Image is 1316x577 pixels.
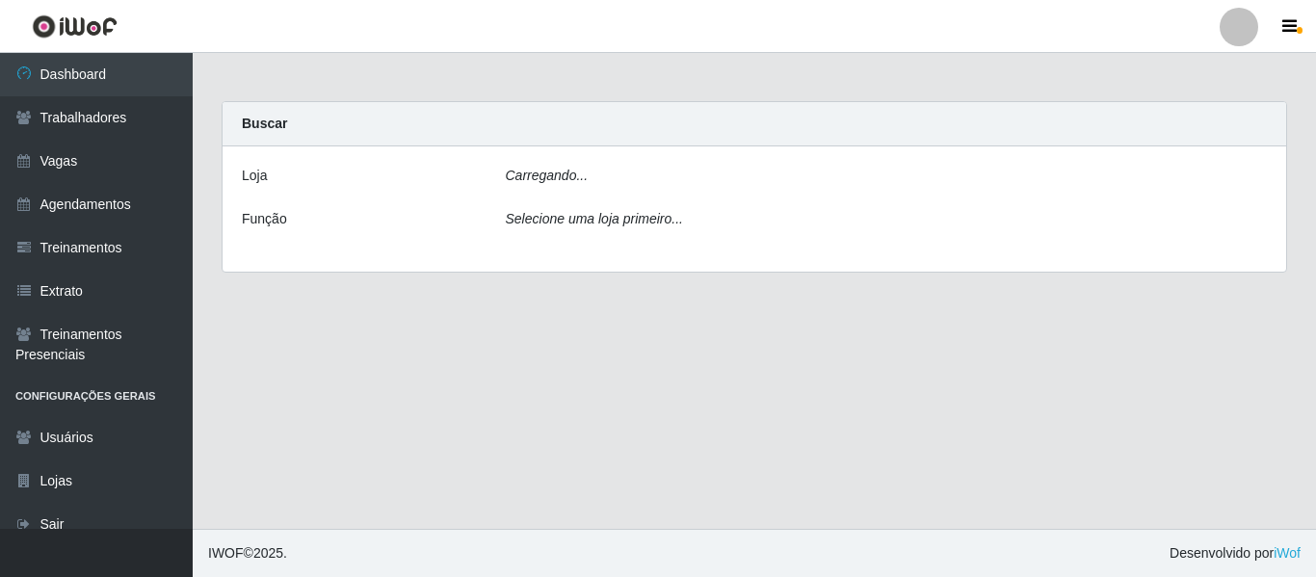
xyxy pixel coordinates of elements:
strong: Buscar [242,116,287,131]
span: Desenvolvido por [1170,543,1301,564]
span: © 2025 . [208,543,287,564]
label: Função [242,209,287,229]
i: Carregando... [506,168,589,183]
i: Selecione uma loja primeiro... [506,211,683,226]
span: IWOF [208,545,244,561]
a: iWof [1274,545,1301,561]
label: Loja [242,166,267,186]
img: CoreUI Logo [32,14,118,39]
